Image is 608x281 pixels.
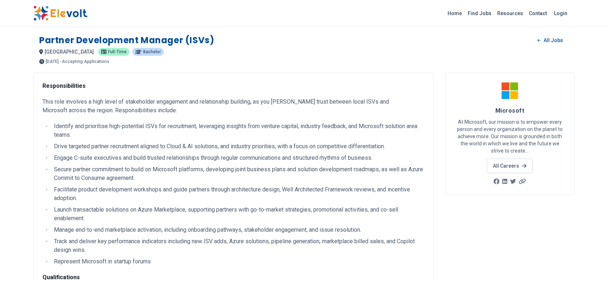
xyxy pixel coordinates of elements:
[526,8,550,19] a: Contact
[52,142,425,151] li: Drive targeted partner recruitment aligned to Cloud & AI solutions, and industry priorities, with...
[454,118,566,154] p: At Microsoft, our mission is to empower every person and every organization on the planet to achi...
[52,257,425,266] li: Represent Microsoft in startup forums
[465,8,494,19] a: Find Jobs
[52,185,425,203] li: Facilitate product development workshops and guide partners through architecture design, Well Arc...
[550,6,572,21] a: Login
[501,82,519,100] img: Microsoft
[494,8,526,19] a: Resources
[52,154,425,162] li: Engage C-suite executives and build trusted relationships through regular communications and stru...
[33,6,87,21] img: Elevolt
[52,122,425,139] li: Identify and prioritise high-potential ISVs for recruitment, leveraging insights from venture cap...
[52,226,425,234] li: Manage end-to-end marketplace activation, including onboarding pathways, stakeholder engagement, ...
[52,205,425,223] li: Launch transactable solutions on Azure Marketplace, supporting partners with go-to-market strateg...
[487,159,532,173] a: All Careers
[108,50,127,54] span: Full-time
[39,35,214,46] h1: Partner Development Manager (ISVs)
[45,49,94,55] span: [GEOGRAPHIC_DATA]
[143,50,161,54] span: Bachelor
[46,59,59,64] span: [DATE]
[42,82,86,89] strong: Responsibilities
[52,237,425,254] li: Track and deliver key performance indicators including new ISV adds, Azure solutions, pipeline ge...
[42,98,425,115] p: This role involves a high level of stakeholder engagement and relationship building, as you [PERS...
[42,274,80,281] strong: Qualifications
[532,35,569,46] a: All Jobs
[445,8,465,19] a: Home
[60,59,109,64] p: - Accepting Applications
[52,165,425,182] li: Secure partner commitment to build on Microsoft platforms, developing joint business plans and so...
[495,107,524,114] span: Microsoft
